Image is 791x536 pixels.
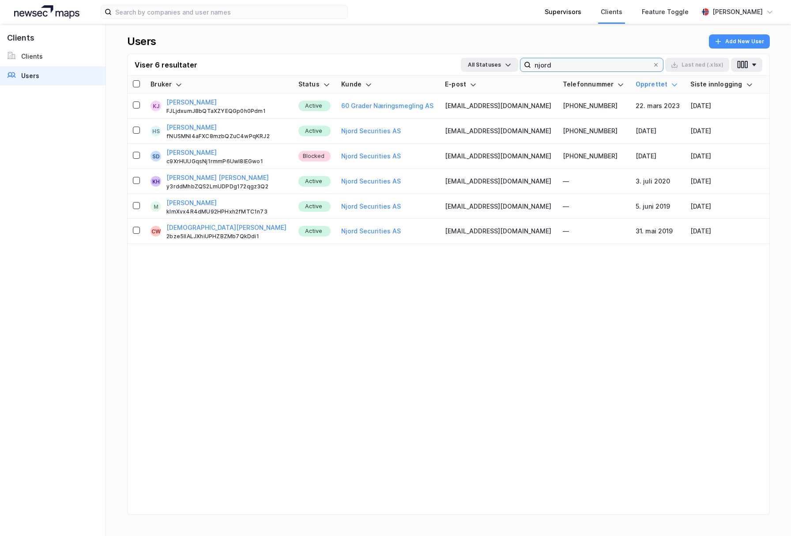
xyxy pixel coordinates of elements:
[461,58,518,72] button: All Statuses
[153,101,159,111] div: KJ
[151,80,287,89] div: Bruker
[557,169,630,194] td: —
[166,183,287,190] div: y3rddMhbZQS2LmUDPDg172qgz3Q2
[630,94,686,119] td: 22. mars 2023
[166,198,217,208] button: [PERSON_NAME]
[440,119,557,144] td: [EMAIL_ADDRESS][DOMAIN_NAME]
[166,222,286,233] button: [DEMOGRAPHIC_DATA][PERSON_NAME]
[630,144,686,169] td: [DATE]
[21,71,39,81] div: Users
[690,80,753,89] div: Siste innlogging
[166,158,287,165] div: c9XrHUUGqsNj1rmmP6Uwl8lEGwo1
[557,194,630,219] td: —
[151,226,161,236] div: CW
[685,94,758,119] td: [DATE]
[166,122,217,133] button: [PERSON_NAME]
[440,194,557,219] td: [EMAIL_ADDRESS][DOMAIN_NAME]
[685,119,758,144] td: [DATE]
[563,126,625,136] div: [PHONE_NUMBER]
[166,147,217,158] button: [PERSON_NAME]
[152,151,160,161] div: SD
[166,172,269,183] button: [PERSON_NAME] [PERSON_NAME]
[440,94,557,119] td: [EMAIL_ADDRESS][DOMAIN_NAME]
[630,219,686,244] td: 31. mai 2019
[630,169,686,194] td: 3. juli 2020
[747,494,791,536] div: Kontrollprogram for chat
[166,233,287,240] div: 2bze5IIALJXhiUPHZBZMb7QkDdi1
[112,5,344,19] input: Search by companies and user names
[557,219,630,244] td: —
[440,219,557,244] td: [EMAIL_ADDRESS][DOMAIN_NAME]
[166,133,287,140] div: fNUSMNl4aFXC8mzbQZuC4wPqKRJ2
[440,169,557,194] td: [EMAIL_ADDRESS][DOMAIN_NAME]
[630,194,686,219] td: 5. juni 2019
[440,144,557,169] td: [EMAIL_ADDRESS][DOMAIN_NAME]
[531,58,652,71] input: Search user by name, email or client
[636,80,680,89] div: Opprettet
[747,494,791,536] iframe: Chat Widget
[166,108,287,115] div: FJLjdxumJ8bQTaXZYEQGp0h0Pdm1
[166,208,287,215] div: kImXvx4R4dMU92HPHxh2fMTC1n73
[341,201,401,212] button: Njord Securities AS
[298,80,331,89] div: Status
[685,194,758,219] td: [DATE]
[712,7,763,17] div: [PERSON_NAME]
[341,126,401,136] button: Njord Securities AS
[709,34,770,49] button: Add New User
[563,151,625,161] div: [PHONE_NUMBER]
[642,7,689,17] div: Feature Toggle
[341,101,433,111] button: 60 Grader Næringsmegling AS
[630,119,686,144] td: [DATE]
[341,226,401,236] button: Njord Securities AS
[341,80,434,89] div: Kunde
[685,219,758,244] td: [DATE]
[21,51,43,62] div: Clients
[685,144,758,169] td: [DATE]
[341,176,401,187] button: Njord Securities AS
[685,169,758,194] td: [DATE]
[545,7,581,17] div: Supervisors
[152,176,160,187] div: KH
[152,126,160,136] div: HS
[563,101,625,111] div: [PHONE_NUMBER]
[341,151,401,161] button: Njord Securities AS
[154,201,158,212] div: M
[601,7,622,17] div: Clients
[166,97,217,108] button: [PERSON_NAME]
[445,80,552,89] div: E-post
[135,60,197,70] div: Viser 6 resultater
[14,5,79,19] img: logo.a4113a55bc3d86da70a041830d287a7e.svg
[127,34,156,49] div: Users
[563,80,625,89] div: Telefonnummer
